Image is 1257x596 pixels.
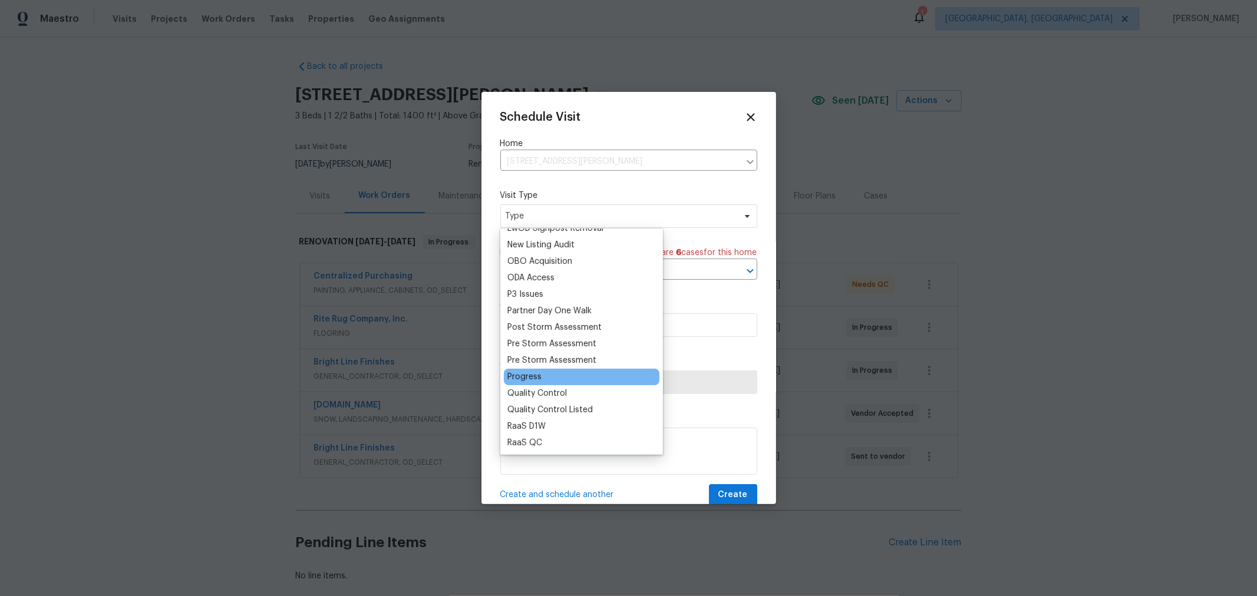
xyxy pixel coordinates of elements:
span: 6 [677,249,682,257]
span: There are case s for this home [639,247,757,259]
span: Schedule Visit [500,111,581,123]
div: ODA Access [507,272,555,284]
div: OBO Acquisition [507,256,572,267]
label: Home [500,138,757,150]
span: Type [506,210,735,222]
div: Remove EL Signage [507,453,583,465]
div: Pre Storm Assessment [507,338,596,350]
span: Create and schedule another [500,489,614,501]
span: Create [718,488,748,502]
div: Post Storm Assessment [507,322,602,333]
div: Quality Control [507,388,567,399]
div: RaaS D1W [507,420,546,432]
button: Open [742,263,758,279]
div: Pre Storm Assessment [507,355,596,366]
span: Close [744,111,757,124]
div: Progress [507,371,542,383]
div: LwOD Signpost Removal [507,223,603,234]
div: Quality Control Listed [507,404,593,416]
div: RaaS QC [507,437,542,449]
div: New Listing Audit [507,239,575,251]
button: Create [709,484,757,506]
label: Visit Type [500,190,757,201]
div: Partner Day One Walk [507,305,592,317]
div: P3 Issues [507,289,543,300]
input: Enter in an address [500,153,740,171]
